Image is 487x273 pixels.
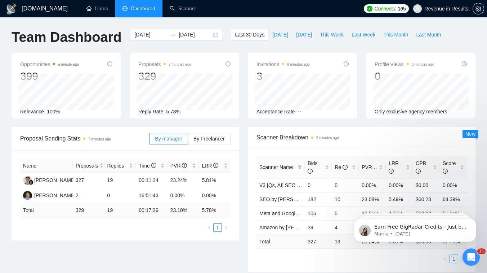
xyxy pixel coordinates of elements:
img: logo [6,3,17,15]
a: 1 [450,255,458,263]
time: a minute ago [58,62,79,66]
span: This Month [383,31,408,39]
img: gigradar-bm.png [28,180,33,185]
span: info-circle [462,61,467,66]
span: Dashboard [131,5,155,12]
span: Scanner Name [259,164,293,170]
button: setting [473,3,484,14]
span: This Week [320,31,344,39]
div: 329 [138,69,191,83]
span: Last Week [352,31,375,39]
span: info-circle [443,169,448,174]
span: 165 [398,5,406,13]
button: This Month [379,29,412,40]
button: Last Week [348,29,379,40]
div: [PERSON_NAME] [34,176,76,184]
span: to [170,32,176,38]
span: Invitations [256,60,310,69]
td: 5.78 % [199,203,231,217]
td: 64.39% [440,192,467,206]
span: By manager [155,136,182,142]
span: CPR [416,160,426,174]
td: 39 [305,220,332,234]
span: setting [473,6,484,12]
th: Replies [104,159,136,173]
td: 23.24% [167,173,199,188]
td: 106 [305,206,332,220]
td: 23.10 % [167,203,199,217]
td: 00:17:29 [136,203,167,217]
td: 0.00% [359,178,386,192]
img: upwork-logo.png [367,6,372,12]
time: 8 minutes ago [316,136,339,140]
span: [DATE] [296,31,312,39]
span: left [207,225,211,230]
td: 19 [104,173,136,188]
div: [PERSON_NAME] [34,191,76,199]
span: info-circle [344,61,349,66]
span: info-circle [343,165,348,170]
span: LRR [202,163,218,169]
td: 5 [332,206,359,220]
span: PVR [362,164,379,170]
span: filter [298,165,302,169]
span: PVR [170,163,187,169]
button: [DATE] [268,29,292,40]
a: 1 [214,224,222,231]
td: Total [256,234,305,248]
td: 329 [73,203,104,217]
span: Opportunities [20,60,79,69]
td: 00:11:24 [136,173,167,188]
td: 16:51:43 [136,188,167,203]
iframe: Intercom live chat [463,248,480,266]
li: Previous Page [205,223,213,232]
span: Proposals [76,162,98,170]
td: $0.00 [413,178,440,192]
td: 0.00% [199,188,231,203]
a: V3 [Qs, AI] SEO (2nd worse performing May) [259,182,360,188]
div: 3 [256,69,310,83]
li: Previous Page [441,255,450,263]
span: 100% [47,109,60,114]
li: 1 [213,223,222,232]
img: RG [23,176,32,185]
button: left [205,223,213,232]
td: 19 [332,234,359,248]
span: Relevance [20,109,44,114]
img: JK [23,191,32,200]
span: info-circle [308,169,313,174]
span: info-circle [416,169,421,174]
a: SEO by [PERSON_NAME] [259,196,320,202]
span: info-circle [225,61,231,66]
span: info-circle [107,61,112,66]
button: Last Month [412,29,445,40]
td: 5.81% [199,173,231,188]
span: Last Month [416,31,441,39]
td: $60.23 [413,192,440,206]
span: swap-right [170,32,176,38]
a: homeHome [86,5,108,12]
td: Total [20,203,73,217]
td: 0.00% [386,178,413,192]
time: 7 minutes ago [169,62,191,66]
span: -- [298,109,301,114]
td: 5.49% [386,192,413,206]
span: Score [443,160,456,174]
td: 10 [332,192,359,206]
iframe: Intercom notifications message [343,203,487,253]
span: Time [139,163,156,169]
span: New [465,131,475,137]
span: Scanner Breakdown [256,133,467,142]
th: Proposals [73,159,104,173]
td: 2 [73,188,104,203]
input: End date [179,31,211,39]
h1: Team Dashboard [12,29,121,46]
span: left [443,257,447,261]
td: 23.08% [359,192,386,206]
td: 327 [73,173,104,188]
td: 0 [305,178,332,192]
span: Proposals [138,60,191,69]
span: info-circle [389,169,394,174]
